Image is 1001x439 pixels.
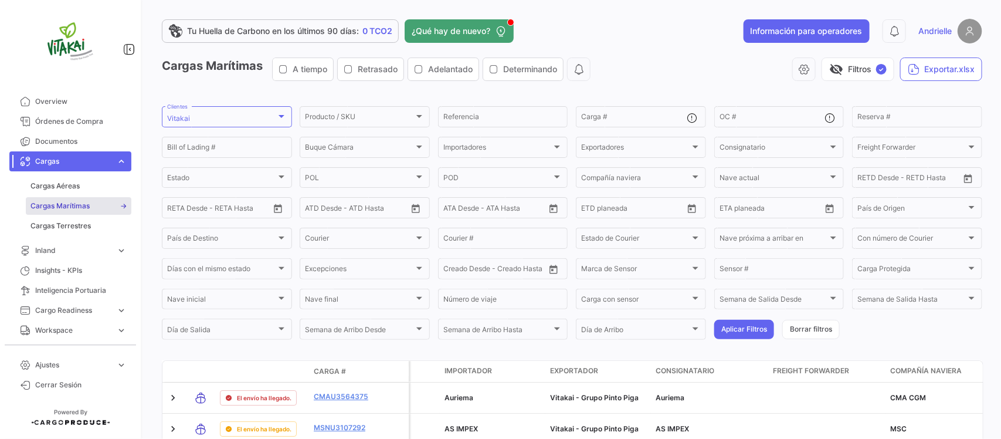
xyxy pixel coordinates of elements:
datatable-header-cell: Exportador [545,361,651,382]
a: Cargas Terrestres [26,217,131,235]
span: Importadores [443,145,552,153]
span: Compañía naviera [890,366,962,376]
button: Determinando [483,58,563,80]
span: Adelantado [428,63,473,75]
span: Cargas Aéreas [30,181,80,191]
a: Inteligencia Portuaria [9,281,131,300]
span: Overview [35,96,127,107]
button: A tiempo [273,58,333,80]
span: CMA CGM [890,393,926,402]
span: Carga # [314,366,346,377]
span: Ajustes [35,360,111,370]
datatable-header-cell: Importador [440,361,545,382]
input: Hasta [749,205,798,214]
input: ATD Hasta [350,205,399,214]
span: Exportadores [581,145,690,153]
input: Hasta [887,175,935,184]
span: AS IMPEX [656,424,689,433]
span: Exportador [550,366,598,376]
span: Estado de Courier [581,236,690,244]
datatable-header-cell: Modo de Transporte [186,367,215,376]
span: Determinando [503,63,557,75]
span: POD [443,175,552,184]
span: expand_more [116,360,127,370]
span: Consignatario [720,145,829,153]
span: Carga con sensor [581,297,690,305]
span: Semana de Salida Hasta [857,297,966,305]
datatable-header-cell: Carga # [309,362,379,381]
span: Nave inicial [167,297,276,305]
a: Overview [9,92,131,112]
span: Semana de Arribo Desde [305,327,414,336]
datatable-header-cell: Carga Protegida [410,361,440,382]
span: Cargas Marítimas [30,201,90,211]
span: Inteligencia Portuaria [35,285,127,296]
input: Hasta [196,205,245,214]
span: expand_more [116,245,127,256]
input: Creado Hasta [497,266,545,275]
a: Cargas Aéreas [26,177,131,195]
input: ATA Desde [443,205,479,214]
span: Días con el mismo estado [167,266,276,275]
span: Estado [167,175,276,184]
span: El envío ha llegado. [237,393,291,403]
a: CMAU3564375 [314,391,375,402]
span: Día de Salida [167,327,276,336]
span: MSC [890,424,907,433]
button: Aplicar Filtros [714,320,774,339]
span: Marca de Sensor [581,266,690,275]
span: Importador [444,366,492,376]
span: Retrasado [358,63,398,75]
span: País de Origen [857,205,966,214]
a: Insights - KPIs [9,261,131,281]
span: Compañía naviera [581,175,690,184]
button: ¿Qué hay de nuevo? [405,19,514,43]
span: expand_more [116,305,127,316]
a: MSNU3107292 [314,423,375,433]
input: Hasta [610,205,659,214]
span: Andrielle [918,25,952,37]
span: expand_more [116,156,127,167]
span: Workspace [35,325,111,336]
datatable-header-cell: Póliza [379,367,409,376]
input: Desde [581,205,602,214]
span: Buque Cámara [305,145,414,153]
span: 0 TCO2 [362,25,392,37]
button: Información para operadores [744,19,870,43]
span: Courier [305,236,414,244]
button: Open calendar [821,200,839,217]
span: Cargas [35,156,111,167]
button: Open calendar [545,200,562,217]
h3: Cargas Marítimas [162,58,591,81]
a: Documentos [9,131,131,151]
button: Open calendar [683,200,701,217]
span: Carga Protegida [857,266,966,275]
button: Open calendar [959,170,977,187]
span: Insights - KPIs [35,265,127,276]
span: Documentos [35,136,127,147]
mat-select-trigger: Vitakai [167,114,190,123]
datatable-header-cell: Consignatario [651,361,768,382]
span: Cargo Readiness [35,305,111,316]
input: Desde [167,205,188,214]
span: A tiempo [293,63,327,75]
span: Nave final [305,297,414,305]
span: Tu Huella de Carbono en los últimos 90 días: [187,25,359,37]
button: visibility_offFiltros✓ [822,58,894,81]
span: ¿Qué hay de nuevo? [412,25,490,37]
a: Órdenes de Compra [9,112,131,131]
span: Órdenes de Compra [35,116,127,127]
span: Freight Forwarder [857,145,966,153]
span: expand_more [116,325,127,336]
span: Inland [35,245,111,256]
span: Vitakai - Grupo Pinto Piga [550,424,639,433]
input: ATD Desde [305,205,342,214]
span: Freight Forwarder [773,366,849,376]
button: Open calendar [269,200,287,217]
span: Auriema [656,393,684,402]
button: Adelantado [408,58,479,80]
datatable-header-cell: Compañía naviera [885,361,991,382]
input: Desde [720,205,741,214]
a: Cargas Marítimas [26,197,131,215]
span: AS IMPEX [444,424,478,433]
